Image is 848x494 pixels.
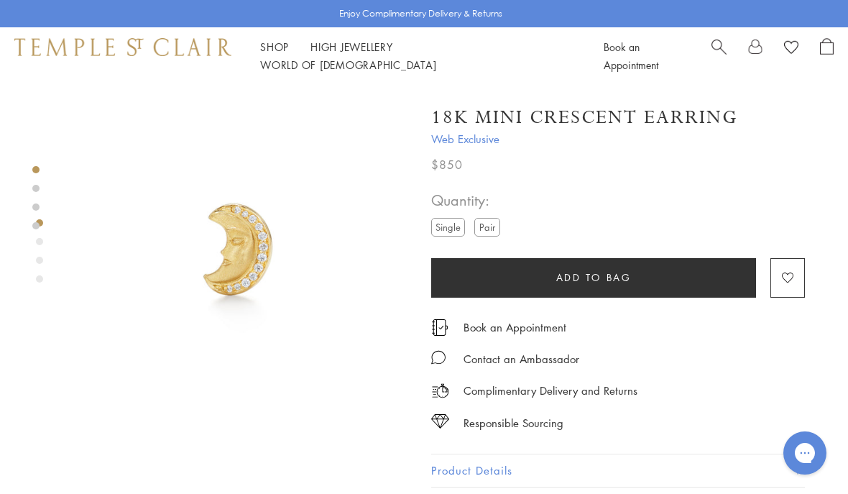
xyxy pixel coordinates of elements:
h1: 18K Mini Crescent Earring [431,105,738,130]
a: Book an Appointment [604,40,658,72]
a: ShopShop [260,40,289,54]
p: Complimentary Delivery and Returns [464,382,637,400]
div: Product gallery navigation [36,216,43,294]
img: E18105-MINICRES [72,85,410,423]
img: MessageIcon-01_2.svg [431,350,446,365]
img: icon_appointment.svg [431,319,448,336]
div: Responsible Sourcing [464,414,563,432]
button: Add to bag [431,258,756,298]
span: Web Exclusive [431,130,805,148]
nav: Main navigation [260,38,571,74]
button: Product Details [431,454,805,487]
label: Pair [474,218,500,236]
img: Temple St. Clair [14,38,231,55]
span: Quantity: [431,188,506,212]
label: Single [431,218,465,236]
span: Add to bag [556,270,632,285]
div: Contact an Ambassador [464,350,579,368]
p: Enjoy Complimentary Delivery & Returns [339,6,502,21]
a: High JewelleryHigh Jewellery [310,40,393,54]
img: icon_delivery.svg [431,382,449,400]
a: Open Shopping Bag [820,38,834,74]
img: icon_sourcing.svg [431,414,449,429]
a: Book an Appointment [464,319,566,335]
span: $850 [431,155,463,174]
a: World of [DEMOGRAPHIC_DATA]World of [DEMOGRAPHIC_DATA] [260,58,436,72]
a: Search [711,38,727,74]
iframe: Gorgias live chat messenger [776,426,834,480]
a: View Wishlist [784,38,798,60]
